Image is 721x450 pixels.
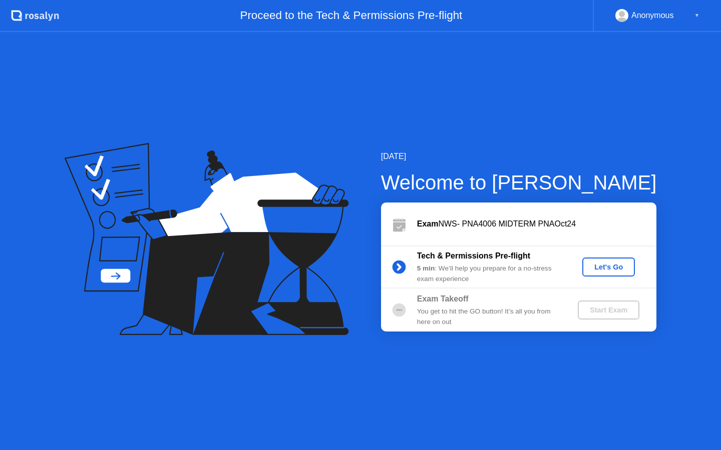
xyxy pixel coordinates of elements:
div: : We’ll help you prepare for a no-stress exam experience [417,263,561,284]
div: Start Exam [582,306,635,314]
button: Let's Go [582,257,635,276]
div: NWS- PNA4006 MIDTERM PNAOct24 [417,218,656,230]
b: Exam [417,219,439,228]
b: Exam Takeoff [417,294,469,303]
b: Tech & Permissions Pre-flight [417,251,530,260]
button: Start Exam [578,300,639,319]
div: Anonymous [631,9,674,22]
div: ▼ [694,9,699,22]
div: [DATE] [381,150,657,162]
div: You get to hit the GO button! It’s all you from here on out [417,306,561,327]
div: Welcome to [PERSON_NAME] [381,167,657,197]
b: 5 min [417,264,435,272]
div: Let's Go [586,263,631,271]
